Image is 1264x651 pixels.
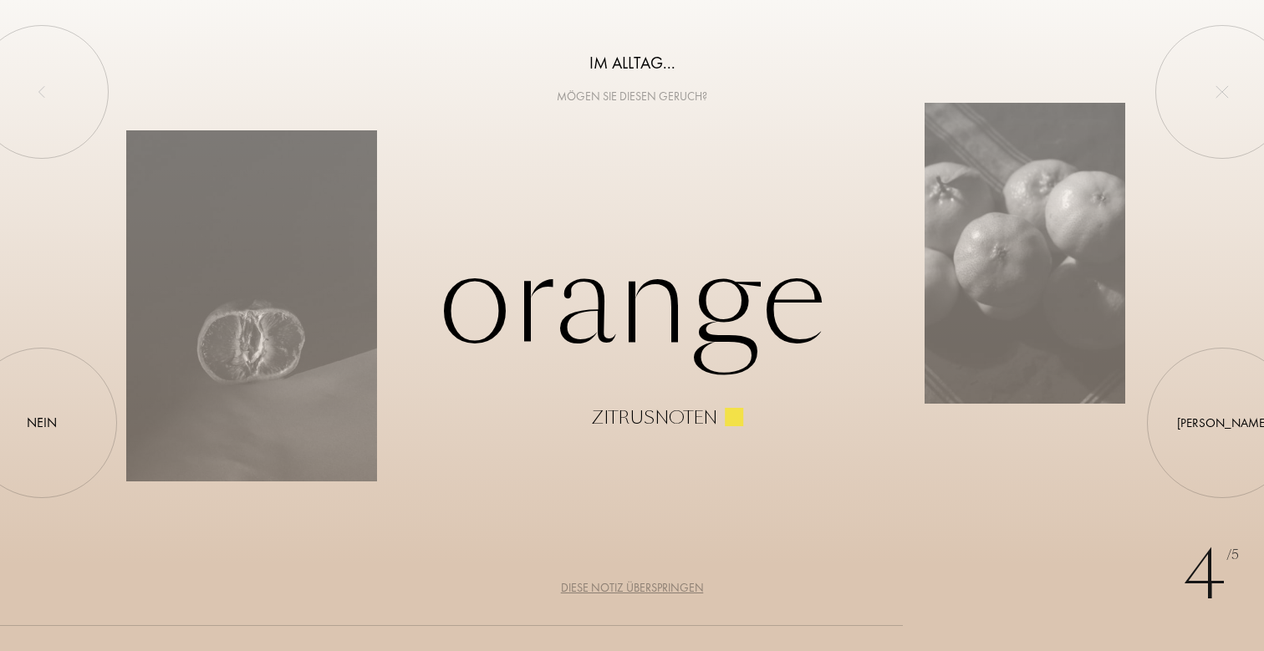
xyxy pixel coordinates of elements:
div: Nein [27,413,57,433]
div: Diese Notiz überspringen [561,579,704,597]
img: left_onboard.svg [35,85,48,99]
div: Orange [126,224,1138,428]
img: quit_onboard.svg [1216,85,1229,99]
div: 4 [1183,526,1239,626]
div: Zitrusnoten [592,408,717,428]
span: /5 [1226,546,1239,565]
